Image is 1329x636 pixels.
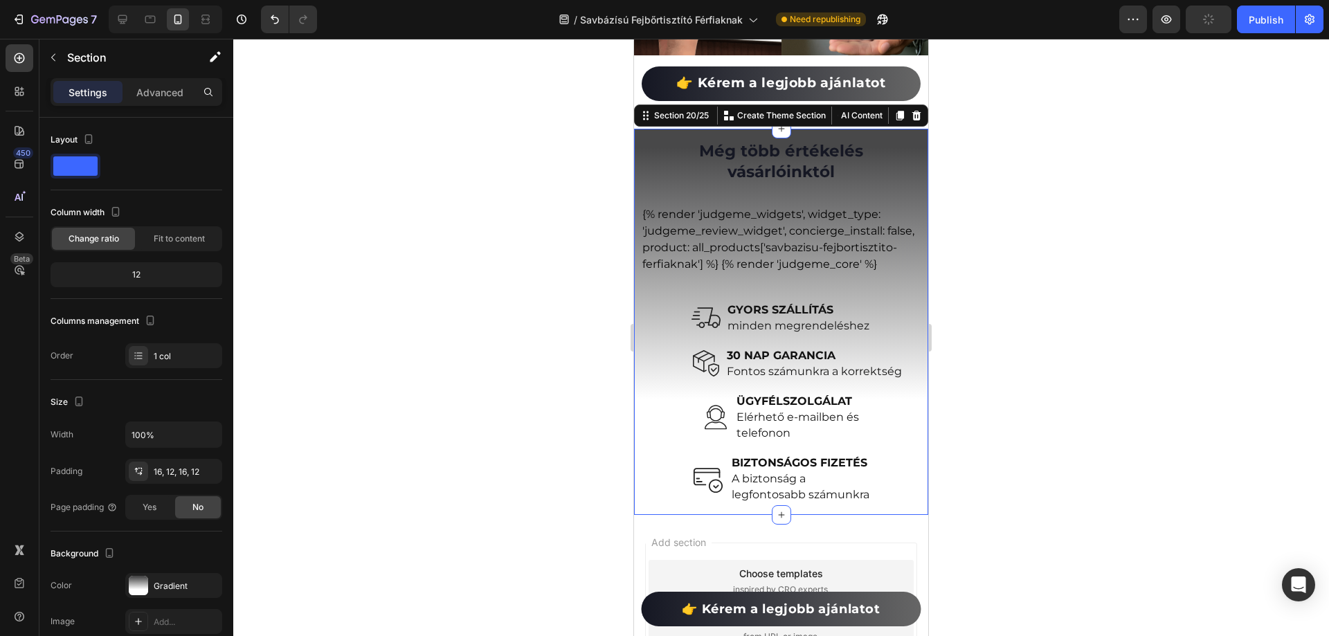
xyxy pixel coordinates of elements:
div: Width [51,428,73,441]
div: Open Intercom Messenger [1282,568,1315,601]
span: Need republishing [790,13,860,26]
p: 7 [91,11,97,28]
button: Publish [1237,6,1295,33]
div: Order [51,349,73,362]
div: Undo/Redo [261,6,317,33]
div: 12 [53,265,219,284]
div: Columns management [51,312,159,331]
span: Change ratio [69,233,119,245]
span: / [574,12,577,27]
div: Image [51,615,75,628]
iframe: Design area [634,39,928,636]
div: Gradient [154,580,219,592]
span: No [192,501,204,514]
div: Beta [10,253,33,264]
div: Size [51,393,87,412]
div: Publish [1249,12,1283,27]
div: Add... [154,616,219,628]
div: Column width [51,203,124,222]
div: 16, 12, 16, 12 [154,466,219,478]
p: Advanced [136,85,183,100]
div: Color [51,579,72,592]
span: Fit to content [154,233,205,245]
input: Auto [126,422,221,447]
span: Savbázísú Fejbőrtisztító Férfiaknak [580,12,743,27]
button: 7 [6,6,103,33]
div: 450 [13,147,33,158]
div: 1 col [154,350,219,363]
div: Padding [51,465,82,478]
p: Section [67,49,181,66]
p: Settings [69,85,107,100]
span: Yes [143,501,156,514]
div: Layout [51,131,97,149]
div: Page padding [51,501,118,514]
div: Background [51,545,118,563]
